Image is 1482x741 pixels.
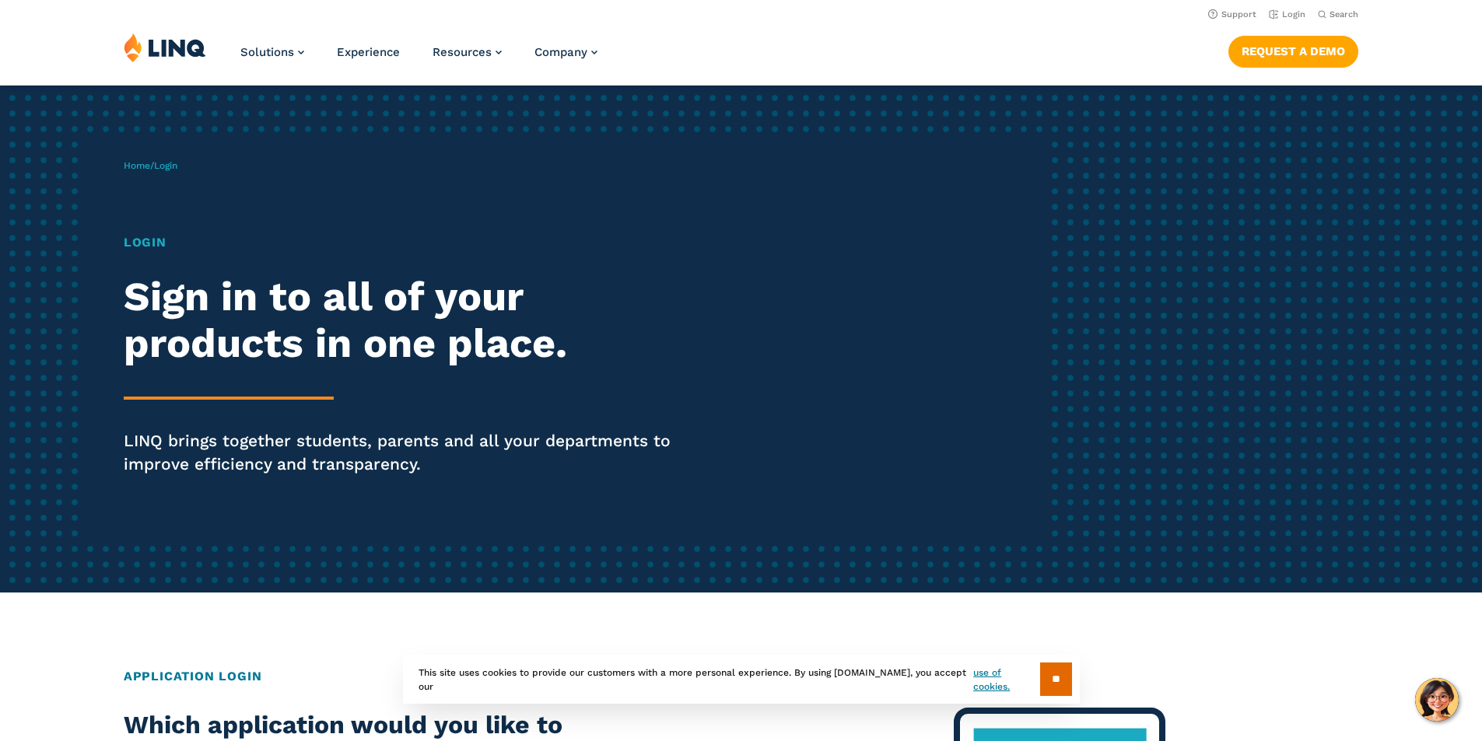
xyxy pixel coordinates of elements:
span: / [124,160,177,171]
a: Request a Demo [1228,36,1358,67]
h2: Sign in to all of your products in one place. [124,274,695,367]
button: Open Search Bar [1318,9,1358,20]
a: use of cookies. [973,666,1039,694]
a: Resources [433,45,502,59]
span: Login [154,160,177,171]
a: Solutions [240,45,304,59]
div: This site uses cookies to provide our customers with a more personal experience. By using [DOMAIN... [403,655,1080,704]
a: Login [1269,9,1305,19]
nav: Button Navigation [1228,33,1358,67]
p: LINQ brings together students, parents and all your departments to improve efficiency and transpa... [124,429,695,476]
a: Home [124,160,150,171]
nav: Primary Navigation [240,33,597,84]
button: Hello, have a question? Let’s chat. [1415,678,1459,722]
h2: Application Login [124,667,1358,686]
a: Company [534,45,597,59]
img: LINQ | K‑12 Software [124,33,206,62]
span: Search [1330,9,1358,19]
span: Solutions [240,45,294,59]
span: Resources [433,45,492,59]
span: Company [534,45,587,59]
h1: Login [124,233,695,252]
a: Support [1208,9,1256,19]
a: Experience [337,45,400,59]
